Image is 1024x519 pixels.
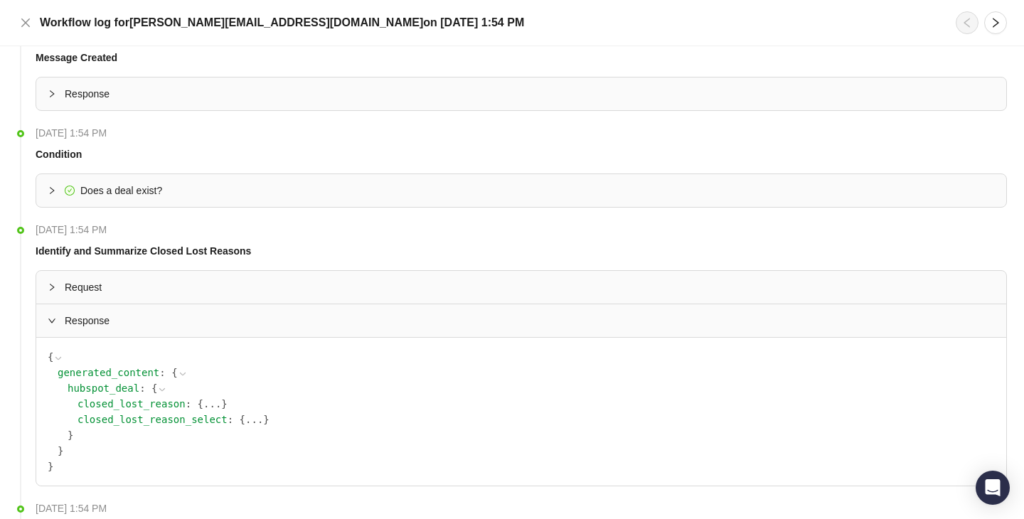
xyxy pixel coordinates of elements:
span: } [263,414,269,425]
span: close [20,17,31,28]
span: collapsed [48,90,56,98]
span: expanded [48,316,56,325]
span: [DATE] 1:54 PM [36,222,114,237]
strong: Condition [36,149,82,160]
div: : [78,412,995,427]
div: : [68,380,995,443]
span: hubspot_deal [68,382,139,394]
span: generated_content [58,367,159,378]
button: ... [203,396,221,412]
span: [DATE] 1:54 PM [36,501,114,516]
span: } [68,429,73,441]
span: collapsed [48,186,56,195]
span: Does a deal exist? [80,185,162,196]
strong: Message Created [36,52,117,63]
span: { [151,382,157,394]
button: ... [245,412,263,427]
span: Response [65,313,995,328]
strong: Identify and Summarize Closed Lost Reasons [36,245,251,257]
span: { [48,351,53,363]
span: { [198,398,203,410]
span: Request [65,279,995,295]
div: : [78,396,995,412]
div: Open Intercom Messenger [976,471,1010,505]
span: } [48,461,53,472]
span: { [171,367,177,378]
span: [DATE] 1:54 PM [36,125,114,141]
span: check-circle [65,186,75,196]
span: } [58,445,63,456]
span: } [221,398,227,410]
span: { [240,414,245,425]
h5: Workflow log for [PERSON_NAME][EMAIL_ADDRESS][DOMAIN_NAME] on [DATE] 1:54 PM [40,14,524,31]
button: Close [17,14,34,31]
span: collapsed [48,283,56,291]
span: Response [65,86,995,102]
span: closed_lost_reason [78,398,186,410]
span: closed_lost_reason_select [78,414,228,425]
span: right [990,17,1001,28]
div: : [58,365,995,459]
